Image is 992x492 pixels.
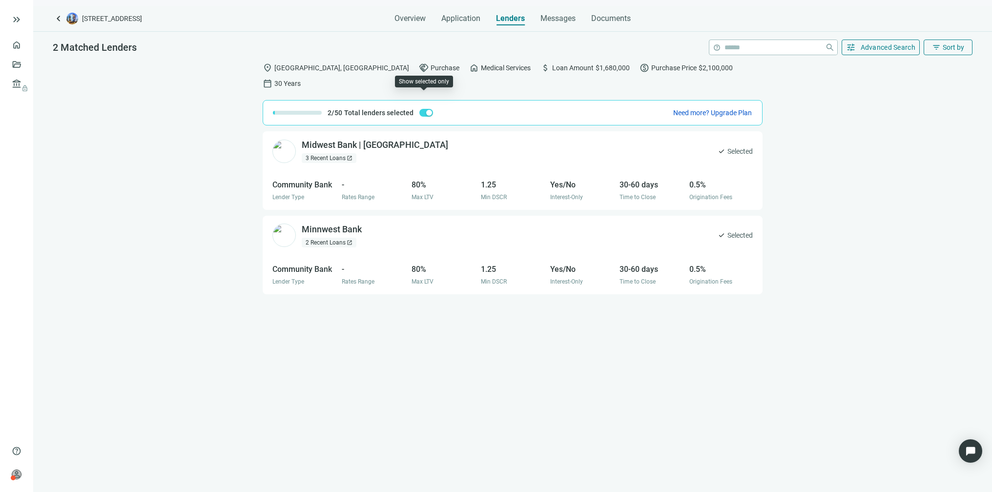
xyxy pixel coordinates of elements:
[861,43,916,51] span: Advanced Search
[347,240,352,246] span: open_in_new
[302,224,362,236] div: Minnwest Bank
[12,470,21,479] span: person
[713,44,721,51] span: help
[412,194,434,201] span: Max LTV
[66,13,78,24] img: deal-logo
[924,40,972,55] button: filter_listSort by
[620,263,683,275] div: 30-60 days
[412,179,475,191] div: 80%
[342,194,374,201] span: Rates Range
[53,41,137,53] span: 2 Matched Lenders
[263,63,272,73] span: location_on
[481,179,544,191] div: 1.25
[272,179,336,191] div: Community Bank
[394,14,426,23] span: Overview
[640,63,649,73] span: paid
[640,63,733,73] div: Purchase Price
[699,62,733,73] span: $2,100,000
[727,146,753,157] span: Selected
[718,231,725,239] span: check
[689,179,753,191] div: 0.5%
[620,179,683,191] div: 30-60 days
[431,62,459,73] span: Purchase
[342,263,405,275] div: -
[274,62,409,73] span: [GEOGRAPHIC_DATA], [GEOGRAPHIC_DATA]
[272,263,336,275] div: Community Bank
[12,446,21,456] span: help
[274,78,301,89] span: 30 Years
[846,42,856,52] span: tune
[481,194,507,201] span: Min DSCR
[496,14,525,23] span: Lenders
[481,263,544,275] div: 1.25
[302,153,356,163] div: 3 Recent Loans
[550,263,614,275] div: Yes/No
[11,14,22,25] button: keyboard_double_arrow_right
[718,147,725,155] span: check
[263,79,272,88] span: calendar_today
[82,14,142,23] span: [STREET_ADDRESS]
[540,63,550,73] span: attach_money
[932,43,941,52] span: filter_list
[328,108,342,118] span: 2/50
[302,139,448,151] div: Midwest Bank | [GEOGRAPHIC_DATA]
[419,63,429,73] span: handshake
[342,179,405,191] div: -
[727,230,753,241] span: Selected
[673,109,752,117] span: Need more? Upgrade Plan
[272,140,296,163] img: b24fc740-e0f9-435f-b384-a954421574a8
[481,278,507,285] span: Min DSCR
[481,62,531,73] span: Medical Services
[344,108,413,118] span: Total lenders selected
[842,40,920,55] button: tuneAdvanced Search
[689,278,732,285] span: Origination Fees
[412,278,434,285] span: Max LTV
[673,108,752,118] button: Need more? Upgrade Plan
[272,224,296,247] img: c968f427-da93-473b-bf75-b790b63b7eb8.png
[342,278,374,285] span: Rates Range
[540,14,576,23] span: Messages
[959,439,982,463] div: Open Intercom Messenger
[550,179,614,191] div: Yes/No
[53,13,64,24] a: keyboard_arrow_left
[540,63,630,73] div: Loan Amount
[596,62,630,73] span: $1,680,000
[399,78,449,85] div: Show selected only
[469,63,479,73] span: home
[272,194,304,201] span: Lender Type
[620,278,656,285] span: Time to Close
[620,194,656,201] span: Time to Close
[412,263,475,275] div: 80%
[550,194,583,201] span: Interest-Only
[302,238,356,247] div: 2 Recent Loans
[347,155,352,161] span: open_in_new
[591,14,631,23] span: Documents
[441,14,480,23] span: Application
[550,278,583,285] span: Interest-Only
[689,194,732,201] span: Origination Fees
[689,263,753,275] div: 0.5%
[272,278,304,285] span: Lender Type
[943,43,964,51] span: Sort by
